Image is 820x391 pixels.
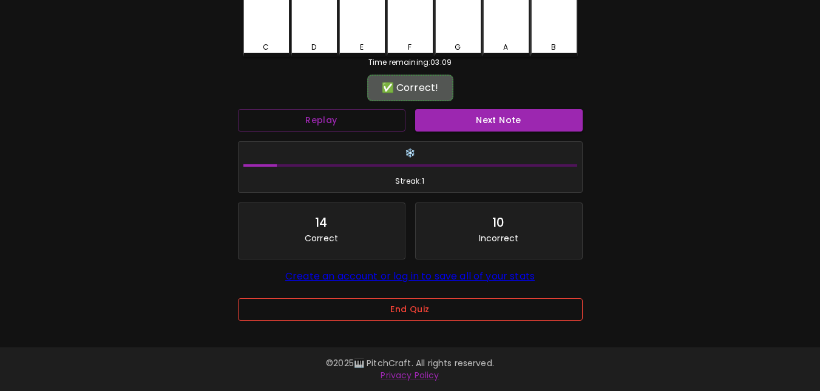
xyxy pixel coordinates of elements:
[479,232,518,244] p: Incorrect
[243,175,577,187] span: Streak: 1
[360,42,364,53] div: E
[408,42,412,53] div: F
[243,57,578,68] div: Time remaining: 03:09
[373,81,447,95] div: ✅ Correct!
[263,42,269,53] div: C
[315,213,327,232] div: 14
[243,147,577,160] h6: ❄️
[238,109,405,132] button: Replay
[503,42,508,53] div: A
[492,213,504,232] div: 10
[61,357,760,369] p: © 2025 🎹 PitchCraft. All rights reserved.
[381,369,439,381] a: Privacy Policy
[285,269,535,283] a: Create an account or log in to save all of your stats
[238,298,583,321] button: End Quiz
[551,42,556,53] div: B
[415,109,583,132] button: Next Note
[455,42,461,53] div: G
[311,42,316,53] div: D
[305,232,338,244] p: Correct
